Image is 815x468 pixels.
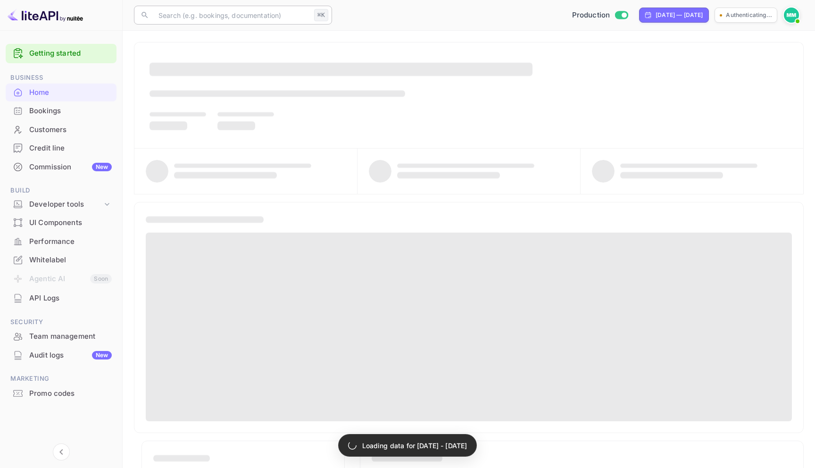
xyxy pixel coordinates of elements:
div: Developer tools [29,199,102,210]
a: Promo codes [6,384,116,402]
div: UI Components [29,217,112,228]
span: Build [6,185,116,196]
div: ⌘K [314,9,328,21]
div: Home [6,84,116,102]
div: Audit logs [29,350,112,361]
a: API Logs [6,289,116,307]
div: Customers [6,121,116,139]
p: Loading data for [DATE] - [DATE] [362,441,467,451]
div: Whitelabel [6,251,116,269]
div: Team management [6,327,116,346]
button: Collapse navigation [53,443,70,460]
div: UI Components [6,214,116,232]
div: Customers [29,125,112,135]
div: Performance [6,233,116,251]
a: UI Components [6,214,116,231]
span: Production [572,10,610,21]
div: Commission [29,162,112,173]
div: Bookings [6,102,116,120]
span: Security [6,317,116,327]
div: Promo codes [6,384,116,403]
div: Credit line [29,143,112,154]
div: New [92,351,112,359]
div: Developer tools [6,196,116,213]
div: Performance [29,236,112,247]
div: Whitelabel [29,255,112,266]
a: Credit line [6,139,116,157]
div: API Logs [29,293,112,304]
div: Switch to Sandbox mode [568,10,632,21]
a: Bookings [6,102,116,119]
a: Getting started [29,48,112,59]
a: CommissionNew [6,158,116,175]
input: Search (e.g. bookings, documentation) [153,6,310,25]
div: [DATE] — [DATE] [656,11,703,19]
div: Getting started [6,44,116,63]
div: New [92,163,112,171]
a: Performance [6,233,116,250]
a: Home [6,84,116,101]
div: Team management [29,331,112,342]
img: Max Morganroth [784,8,799,23]
div: API Logs [6,289,116,308]
div: Bookings [29,106,112,117]
a: Whitelabel [6,251,116,268]
a: Customers [6,121,116,138]
div: Audit logsNew [6,346,116,365]
div: Home [29,87,112,98]
div: Promo codes [29,388,112,399]
p: Authenticating... [726,11,772,19]
span: Business [6,73,116,83]
div: CommissionNew [6,158,116,176]
img: LiteAPI logo [8,8,83,23]
span: Marketing [6,374,116,384]
a: Team management [6,327,116,345]
a: Audit logsNew [6,346,116,364]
